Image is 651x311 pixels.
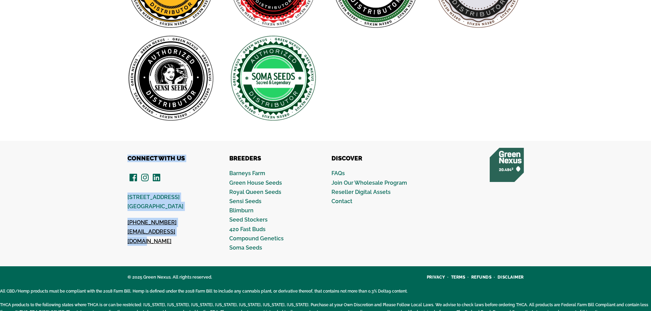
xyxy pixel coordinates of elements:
img: Sensi Seeds [127,34,215,122]
a: Green House Seeds [229,180,282,186]
a: Privacy [427,274,451,281]
h4: CONNECT WITH US [127,155,218,162]
a: Join Our Wholesale Program [331,180,407,186]
a: Disclaimer [498,274,524,281]
a: [PHONE_NUMBER] [127,219,177,226]
a: Barneys Farm [229,170,265,176]
a: Refunds [471,274,498,281]
a: Contact [331,198,352,204]
div: © 2025 Green Nexus. All rights reserved. [127,273,326,281]
a: FAQs [331,170,345,176]
a: Soma Seeds [229,244,262,251]
a: Reseller Digital Assets [331,189,391,195]
a: LinkedIn [153,171,160,183]
h4: Breeders [229,155,320,162]
a: Facebook [130,171,137,183]
img: Soma Seeds [230,34,317,122]
a: Royal Queen Seeds [229,189,281,195]
p: [STREET_ADDRESS] [GEOGRAPHIC_DATA] [127,193,218,211]
a: 420 Fast Buds [229,226,266,232]
a: Compound Genetics [229,235,284,242]
a: Sensi Seeds [229,198,261,204]
a: [EMAIL_ADDRESS][DOMAIN_NAME] [127,228,175,244]
a: Instagram [141,171,149,183]
a: Terms [451,274,471,281]
h4: Discover [331,155,422,162]
a: Blimburn [229,207,254,214]
a: Seed Stockers [229,216,268,223]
